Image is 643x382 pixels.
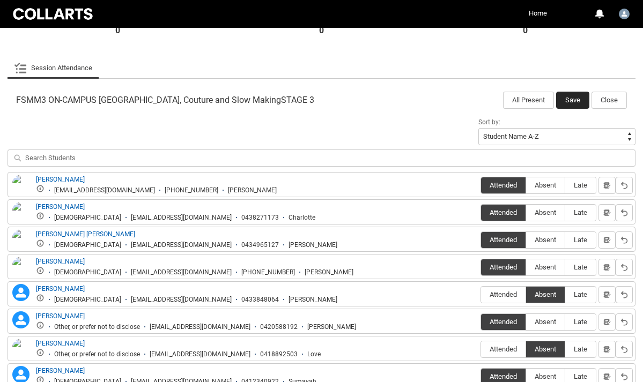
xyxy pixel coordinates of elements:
[503,92,554,109] button: All Present
[36,285,85,293] a: [PERSON_NAME]
[481,345,526,353] span: Attended
[150,323,250,331] div: [EMAIL_ADDRESS][DOMAIN_NAME]
[565,181,596,189] span: Late
[481,372,526,380] span: Attended
[289,296,337,304] div: [PERSON_NAME]
[54,323,140,331] div: Other, or prefer not to disclose
[12,175,29,198] img: Amelia Martin
[260,350,298,358] div: 0418892503
[54,214,121,222] div: [DEMOGRAPHIC_DATA]
[36,230,135,238] a: [PERSON_NAME] [PERSON_NAME]
[289,241,337,249] div: [PERSON_NAME]
[616,231,633,249] button: Reset
[481,181,526,189] span: Attended
[289,214,315,222] div: Charlotte
[36,312,85,320] a: [PERSON_NAME]
[8,149,635,167] input: Search Students
[526,345,565,353] span: Absent
[165,186,218,194] div: [PHONE_NUMBER]
[36,367,85,374] a: [PERSON_NAME]
[12,311,29,328] lightning-icon: Luka Bukumira
[16,95,314,106] span: FSMM3 ON-CAMPUS [GEOGRAPHIC_DATA], Couture and Slow MakingSTAGE 3
[12,257,29,280] img: Katrina Stylianou
[526,318,565,326] span: Absent
[523,25,528,36] strong: 0
[36,258,85,265] a: [PERSON_NAME]
[12,229,29,260] img: Edelyne Clarissa Wen
[619,9,630,19] img: Briana.Hallihan
[54,350,140,358] div: Other, or prefer not to disclose
[598,341,616,358] button: Notes
[598,204,616,221] button: Notes
[481,208,526,216] span: Attended
[305,268,353,276] div: [PERSON_NAME]
[54,296,121,304] div: [DEMOGRAPHIC_DATA]
[307,350,321,358] div: Love
[598,177,616,194] button: Notes
[526,290,565,298] span: Absent
[131,241,232,249] div: [EMAIL_ADDRESS][DOMAIN_NAME]
[526,236,565,244] span: Absent
[481,236,526,244] span: Attended
[54,186,155,194] div: [EMAIL_ADDRESS][DOMAIN_NAME]
[307,323,356,331] div: [PERSON_NAME]
[565,236,596,244] span: Late
[598,231,616,249] button: Notes
[565,318,596,326] span: Late
[556,92,589,109] button: Save
[241,241,279,249] div: 0434965127
[598,286,616,303] button: Notes
[526,372,565,380] span: Absent
[319,25,324,36] strong: 0
[526,263,565,271] span: Absent
[616,177,633,194] button: Reset
[598,259,616,276] button: Notes
[131,268,232,276] div: [EMAIL_ADDRESS][DOMAIN_NAME]
[565,345,596,353] span: Late
[241,296,279,304] div: 0433848064
[565,372,596,380] span: Late
[616,4,632,21] button: User Profile Briana.Hallihan
[12,284,29,301] lightning-icon: Lucie Watts
[115,25,120,36] strong: 0
[481,263,526,271] span: Attended
[131,296,232,304] div: [EMAIL_ADDRESS][DOMAIN_NAME]
[616,341,633,358] button: Reset
[478,118,500,126] span: Sort by:
[54,241,121,249] div: [DEMOGRAPHIC_DATA]
[12,339,29,370] img: Mateo Flores Wilkinson
[36,203,85,211] a: [PERSON_NAME]
[526,181,565,189] span: Absent
[565,290,596,298] span: Late
[8,57,99,79] li: Session Attendance
[526,208,565,216] span: Absent
[616,259,633,276] button: Reset
[565,208,596,216] span: Late
[616,286,633,303] button: Reset
[260,323,298,331] div: 0420588192
[228,186,277,194] div: [PERSON_NAME]
[481,318,526,326] span: Attended
[14,57,92,79] a: Session Attendance
[481,290,526,298] span: Attended
[616,204,633,221] button: Reset
[150,350,250,358] div: [EMAIL_ADDRESS][DOMAIN_NAME]
[36,340,85,347] a: [PERSON_NAME]
[131,214,232,222] div: [EMAIL_ADDRESS][DOMAIN_NAME]
[36,176,85,183] a: [PERSON_NAME]
[12,202,29,226] img: Charlotte Thompson
[565,263,596,271] span: Late
[241,268,295,276] div: [PHONE_NUMBER]
[526,5,550,21] a: Home
[592,92,627,109] button: Close
[241,214,279,222] div: 0438271173
[598,313,616,331] button: Notes
[616,313,633,331] button: Reset
[54,268,121,276] div: [DEMOGRAPHIC_DATA]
